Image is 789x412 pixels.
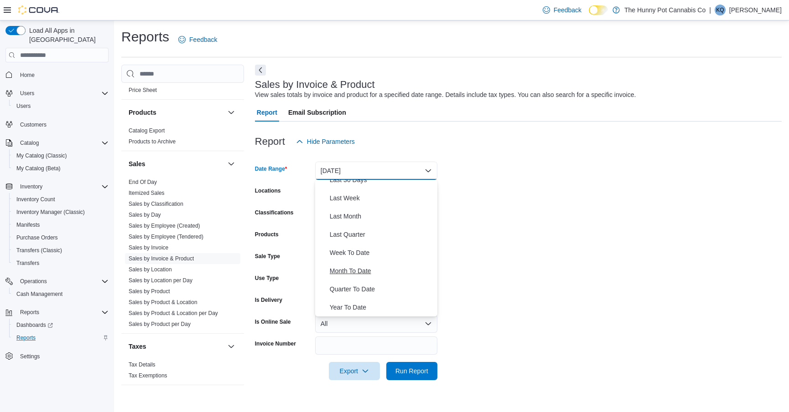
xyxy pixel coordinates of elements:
[2,306,112,319] button: Reports
[315,162,437,180] button: [DATE]
[330,174,434,185] span: Last 30 Days
[129,266,172,273] span: Sales by Location
[16,307,109,318] span: Reports
[9,288,112,300] button: Cash Management
[315,180,437,316] div: Select listbox
[16,307,43,318] button: Reports
[255,253,280,260] label: Sale Type
[226,107,237,118] button: Products
[129,342,146,351] h3: Taxes
[2,137,112,149] button: Catalog
[129,299,197,305] a: Sales by Product & Location
[330,193,434,203] span: Last Week
[554,5,581,15] span: Feedback
[16,181,46,192] button: Inventory
[13,207,109,218] span: Inventory Manager (Classic)
[16,334,36,341] span: Reports
[121,359,244,385] div: Taxes
[129,310,218,316] a: Sales by Product & Location per Day
[16,88,109,99] span: Users
[129,233,203,240] span: Sales by Employee (Tendered)
[9,319,112,331] a: Dashboards
[18,5,59,15] img: Cova
[16,88,38,99] button: Users
[129,87,157,93] a: Price Sheet
[255,165,287,173] label: Date Range
[13,194,59,205] a: Inventory Count
[13,101,109,112] span: Users
[255,187,281,194] label: Locations
[13,245,109,256] span: Transfers (Classic)
[16,70,38,81] a: Home
[330,247,434,258] span: Week To Date
[255,90,636,100] div: View sales totals by invoice and product for a specified date range. Details include tax types. Y...
[9,149,112,162] button: My Catalog (Classic)
[709,5,711,15] p: |
[255,209,294,216] label: Classifications
[16,290,62,298] span: Cash Management
[129,288,170,295] a: Sales by Product
[330,211,434,222] span: Last Month
[13,150,71,161] a: My Catalog (Classic)
[9,331,112,344] button: Reports
[16,351,109,362] span: Settings
[16,276,109,287] span: Operations
[13,289,109,300] span: Cash Management
[121,28,169,46] h1: Reports
[129,277,192,284] a: Sales by Location per Day
[257,103,277,122] span: Report
[129,266,172,273] a: Sales by Location
[386,362,437,380] button: Run Report
[129,288,170,295] span: Sales by Product
[2,275,112,288] button: Operations
[16,137,109,148] span: Catalog
[13,232,62,243] a: Purchase Orders
[26,26,109,44] span: Load All Apps in [GEOGRAPHIC_DATA]
[20,139,39,147] span: Catalog
[129,159,224,168] button: Sales
[16,69,109,80] span: Home
[16,196,55,203] span: Inventory Count
[129,86,157,94] span: Price Sheet
[9,206,112,219] button: Inventory Manager (Classic)
[16,259,39,267] span: Transfers
[129,211,161,219] span: Sales by Day
[129,200,183,208] span: Sales by Classification
[9,193,112,206] button: Inventory Count
[129,127,165,134] a: Catalog Export
[9,257,112,270] button: Transfers
[334,362,374,380] span: Export
[13,320,109,331] span: Dashboards
[9,100,112,112] button: Users
[330,284,434,295] span: Quarter To Date
[395,366,428,376] span: Run Report
[189,35,217,44] span: Feedback
[13,232,109,243] span: Purchase Orders
[13,258,109,269] span: Transfers
[16,165,61,172] span: My Catalog (Beta)
[13,219,109,230] span: Manifests
[13,101,34,112] a: Users
[129,108,156,117] h3: Products
[539,1,585,19] a: Feedback
[129,255,194,262] span: Sales by Invoice & Product
[13,245,66,256] a: Transfers (Classic)
[589,5,608,15] input: Dark Mode
[330,229,434,240] span: Last Quarter
[716,5,724,15] span: KQ
[20,90,34,97] span: Users
[129,277,192,284] span: Sales by Location per Day
[129,321,191,327] a: Sales by Product per Day
[13,163,109,174] span: My Catalog (Beta)
[16,119,50,130] a: Customers
[16,137,42,148] button: Catalog
[330,265,434,276] span: Month To Date
[20,183,42,190] span: Inventory
[129,138,176,145] a: Products to Archive
[121,125,244,151] div: Products
[255,65,266,76] button: Next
